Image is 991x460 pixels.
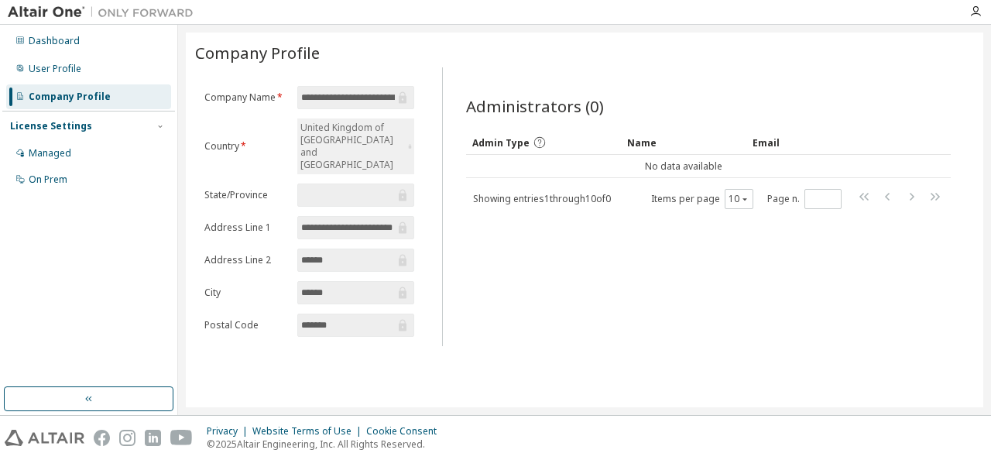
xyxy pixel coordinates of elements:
label: City [204,287,288,299]
div: On Prem [29,173,67,186]
div: United Kingdom of [GEOGRAPHIC_DATA] and [GEOGRAPHIC_DATA] [298,119,406,173]
div: User Profile [29,63,81,75]
div: Dashboard [29,35,80,47]
img: Altair One [8,5,201,20]
label: Country [204,140,288,153]
img: instagram.svg [119,430,135,446]
span: Page n. [767,189,842,209]
div: License Settings [10,120,92,132]
span: Items per page [651,189,753,209]
span: Admin Type [472,136,530,149]
div: Website Terms of Use [252,425,366,438]
label: State/Province [204,189,288,201]
label: Address Line 1 [204,221,288,234]
label: Address Line 2 [204,254,288,266]
div: Managed [29,147,71,160]
div: Name [627,130,741,155]
label: Postal Code [204,319,288,331]
td: No data available [466,155,902,178]
p: © 2025 Altair Engineering, Inc. All Rights Reserved. [207,438,446,451]
img: facebook.svg [94,430,110,446]
img: linkedin.svg [145,430,161,446]
span: Administrators (0) [466,95,604,117]
button: 10 [729,193,749,205]
img: altair_logo.svg [5,430,84,446]
div: Cookie Consent [366,425,446,438]
img: youtube.svg [170,430,193,446]
div: Privacy [207,425,252,438]
span: Showing entries 1 through 10 of 0 [473,192,611,205]
div: Company Profile [29,91,111,103]
div: Email [753,130,818,155]
label: Company Name [204,91,288,104]
div: United Kingdom of [GEOGRAPHIC_DATA] and [GEOGRAPHIC_DATA] [297,118,413,174]
span: Company Profile [195,42,320,64]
